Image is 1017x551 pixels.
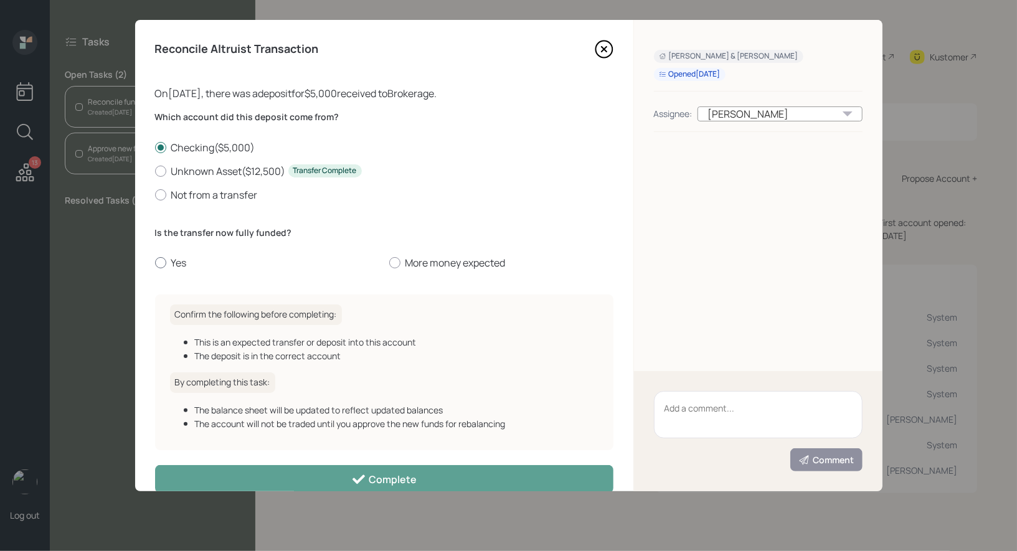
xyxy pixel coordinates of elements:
div: [PERSON_NAME] & [PERSON_NAME] [659,51,798,62]
div: Transfer Complete [293,166,357,176]
h6: Confirm the following before completing: [170,304,342,325]
div: Comment [798,454,854,466]
div: [PERSON_NAME] [698,106,863,121]
div: The balance sheet will be updated to reflect updated balances [195,403,598,417]
label: Unknown Asset ( $12,500 ) [155,164,613,178]
div: On [DATE] , there was a deposit for $5,000 received to Brokerage . [155,86,613,101]
div: The deposit is in the correct account [195,349,598,362]
label: Checking ( $5,000 ) [155,141,613,154]
button: Complete [155,465,613,493]
div: Complete [351,472,417,487]
label: More money expected [389,256,613,270]
label: Not from a transfer [155,188,613,202]
label: Is the transfer now fully funded? [155,227,613,239]
h4: Reconcile Altruist Transaction [155,42,319,56]
button: Comment [790,448,863,471]
label: Which account did this deposit come from? [155,111,613,123]
div: Opened [DATE] [659,69,721,80]
h6: By completing this task: [170,372,275,393]
div: This is an expected transfer or deposit into this account [195,336,598,349]
label: Yes [155,256,379,270]
div: Assignee: [654,107,693,120]
div: The account will not be traded until you approve the new funds for rebalancing [195,417,598,430]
